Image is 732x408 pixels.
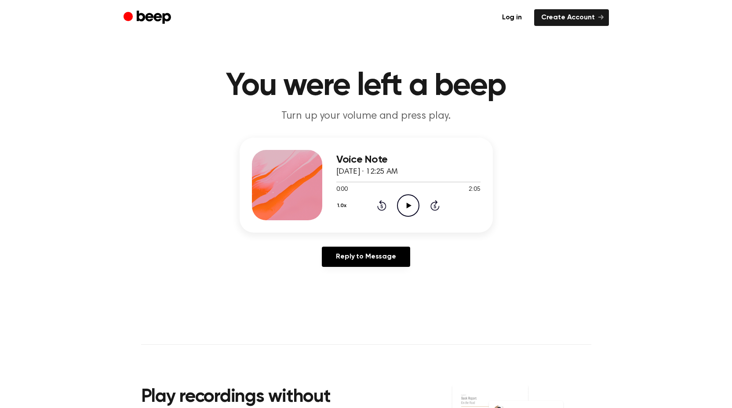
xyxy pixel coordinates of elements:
span: [DATE] · 12:25 AM [336,168,398,176]
a: Reply to Message [322,247,410,267]
a: Log in [495,9,529,26]
a: Create Account [534,9,609,26]
span: 0:00 [336,185,348,194]
p: Turn up your volume and press play. [197,109,535,124]
h3: Voice Note [336,154,481,166]
h1: You were left a beep [141,70,591,102]
a: Beep [124,9,173,26]
button: 1.0x [336,198,350,213]
span: 2:05 [469,185,480,194]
